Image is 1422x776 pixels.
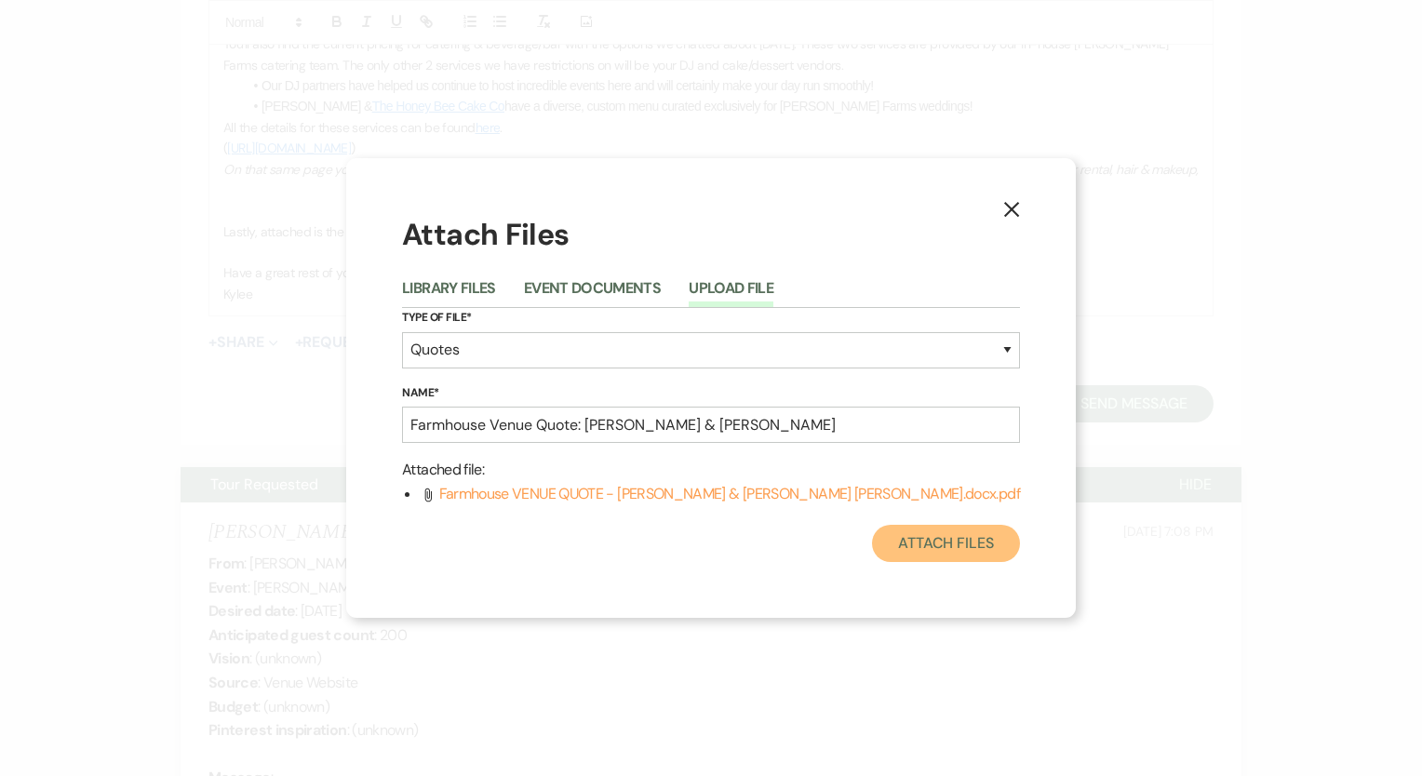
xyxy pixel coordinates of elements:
button: Library Files [402,281,496,307]
button: Event Documents [524,281,661,307]
h1: Attach Files [402,214,1020,256]
label: Type of File* [402,308,1020,328]
button: Upload File [689,281,773,307]
span: Farmhouse VENUE QUOTE - [PERSON_NAME] & [PERSON_NAME] [PERSON_NAME].docx.pdf [439,484,1020,503]
label: Name* [402,383,1020,404]
p: Attached file : [402,458,1020,482]
button: Attach Files [872,525,1020,562]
